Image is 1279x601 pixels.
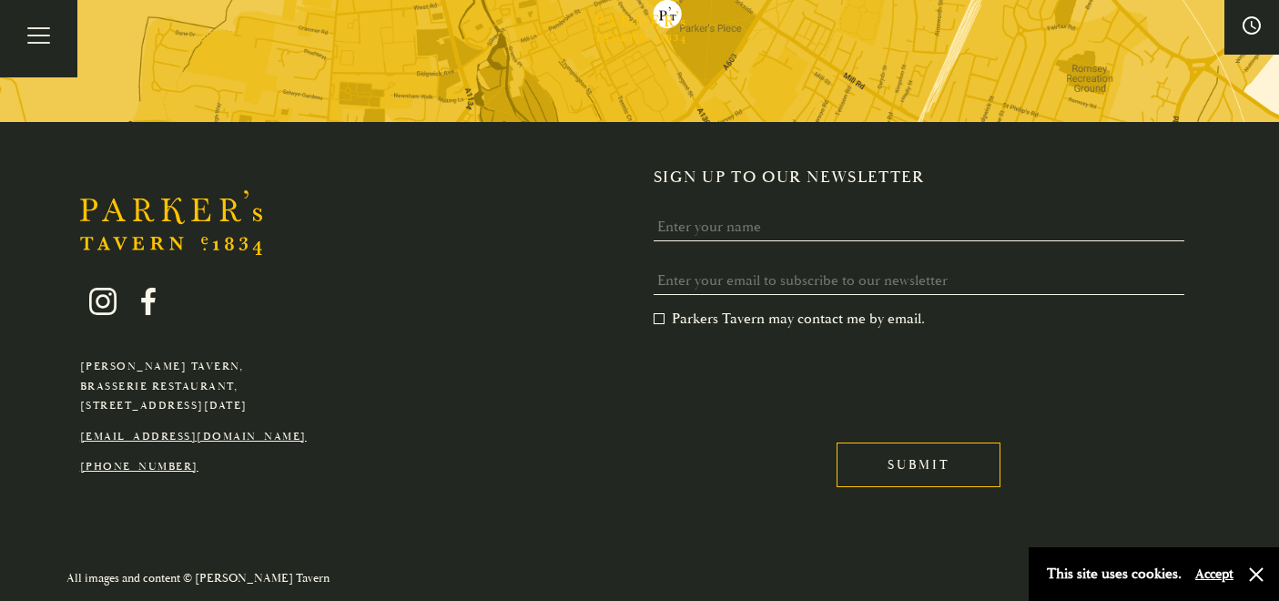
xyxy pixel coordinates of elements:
input: Enter your name [654,213,1185,241]
input: Submit [837,443,1000,487]
button: Close and accept [1247,565,1265,584]
a: [PHONE_NUMBER] [80,460,198,474]
p: This site uses cookies. [1047,561,1182,587]
a: [EMAIL_ADDRESS][DOMAIN_NAME] [80,430,307,443]
label: Parkers Tavern may contact me by email. [654,310,925,328]
iframe: reCAPTCHA [654,342,930,413]
p: All images and content © [PERSON_NAME] Tavern [66,568,330,589]
p: [PERSON_NAME] Tavern, Brasserie Restaurant, [STREET_ADDRESS][DATE] [80,357,307,416]
h2: Sign up to our newsletter [654,168,1200,188]
button: Accept [1195,565,1233,583]
input: Enter your email to subscribe to our newsletter [654,267,1185,295]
